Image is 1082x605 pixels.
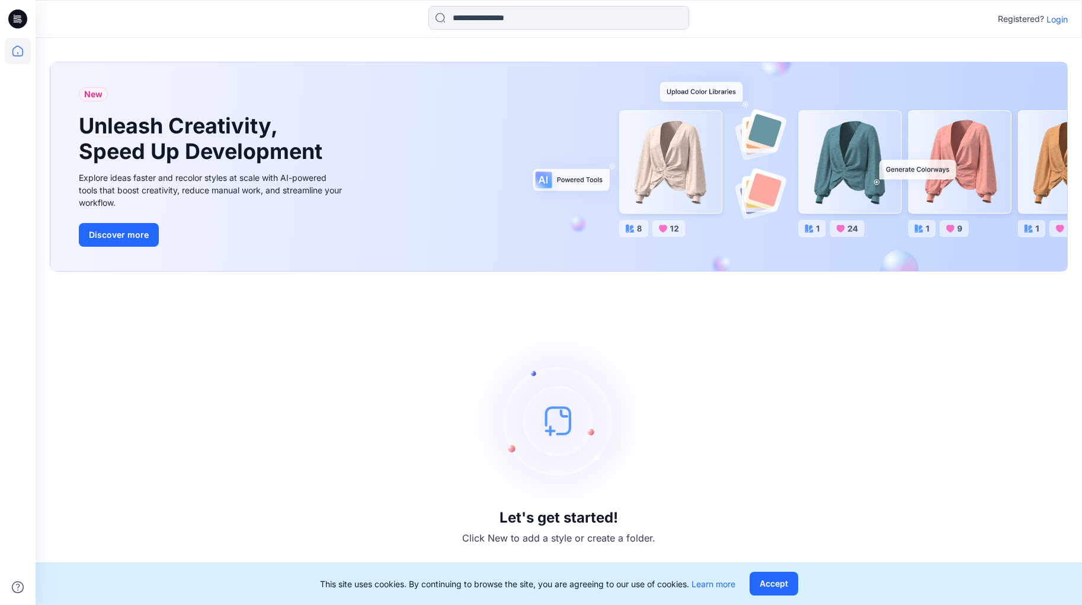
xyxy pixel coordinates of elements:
button: Discover more [79,223,159,247]
p: Login [1046,13,1068,26]
p: Registered? [998,12,1044,26]
a: Discover more [79,223,345,247]
p: Click New to add a style or create a folder. [462,531,655,545]
p: This site uses cookies. By continuing to browse the site, you are agreeing to our use of cookies. [320,578,735,590]
span: New [84,87,103,101]
button: Accept [750,572,798,596]
h1: Unleash Creativity, Speed Up Development [79,113,328,164]
img: empty-state-image.svg [470,332,648,510]
h3: Let's get started! [500,510,618,526]
div: Explore ideas faster and recolor styles at scale with AI-powered tools that boost creativity, red... [79,171,345,209]
a: Learn more [692,579,735,589]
